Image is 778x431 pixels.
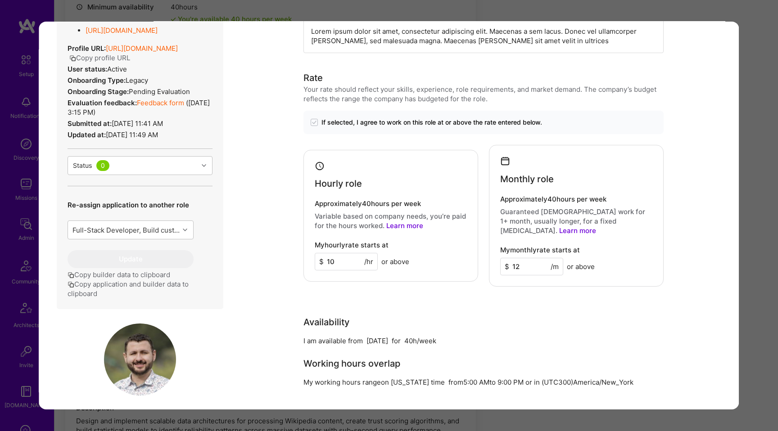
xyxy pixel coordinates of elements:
strong: Updated at: [68,130,106,139]
a: Learn more [559,226,596,235]
i: icon Copy [68,282,74,288]
button: Copy builder data to clipboard [68,270,170,279]
button: Update [68,250,194,268]
div: modal [39,22,739,409]
h4: Hourly role [315,178,362,189]
span: /m [551,262,559,271]
span: Active [107,65,127,73]
p: Guaranteed [DEMOGRAPHIC_DATA] work for 1+ month, usually longer, for a fixed [MEDICAL_DATA]. [500,207,652,235]
span: or above [381,257,409,266]
span: Pending Evaluation [129,87,190,96]
i: icon Chevron [183,228,187,232]
span: /hr [364,257,373,266]
span: [PERSON_NAME] [57,409,223,422]
a: [URL][DOMAIN_NAME] [106,44,178,53]
div: 40 [404,336,413,346]
a: User Avatar [104,389,176,397]
div: 0 [96,160,109,171]
span: $ [505,262,509,271]
div: I am available from [303,336,363,346]
p: Variable based on company needs, you’re paid for the hours worked. [315,211,467,230]
i: icon Chevron [202,163,206,168]
div: Your rate should reflect your skills, experience, role requirements, and market demand. The compa... [303,85,664,103]
h4: Monthly role [500,174,554,184]
div: Working hours overlap [303,357,400,370]
div: [DATE] [366,336,388,346]
div: Full-Stack Developer, Build custom web scraping and data processing systems for Wikipedia analysi... [72,225,180,235]
h4: My monthly rate starts at [500,246,580,254]
a: Learn more [386,221,423,230]
a: Feedback form [137,99,184,107]
div: Lorem ipsum dolor sit amet, consectetur adipiscing elit. Maecenas a sem lacus. Donec vel ullamcor... [303,19,664,53]
input: XXX [500,258,563,275]
a: [URL][DOMAIN_NAME] [86,26,158,35]
div: Status [73,161,92,171]
span: 5:00 AM to 9:00 PM or [463,378,532,386]
strong: Onboarding Stage: [68,87,129,96]
h4: Approximately 40 hours per week [500,195,652,203]
div: Rate [303,71,323,85]
span: or above [567,262,595,271]
i: icon Copy [69,55,76,62]
span: from in (UTC 300 ) America/New_York [448,378,633,386]
i: icon Calendar [500,156,511,166]
strong: User status: [68,65,107,73]
strong: Profile URL: [68,44,106,53]
img: User Avatar [104,323,176,395]
span: [DATE] 11:41 AM [112,119,163,128]
div: ( [DATE] 3:15 PM ) [68,98,213,117]
strong: Onboarding Type: [68,76,126,85]
span: If selected, I agree to work on this role at or above the rate entered below. [321,118,542,127]
strong: Evaluation feedback: [68,99,137,107]
div: Availability [303,315,349,329]
p: Re-assign application to another role [68,200,194,210]
input: XXX [315,253,378,270]
div: My working hours range on [US_STATE] time [303,377,445,387]
button: Copy application and builder data to clipboard [68,279,213,298]
div: for [392,336,401,346]
i: icon Copy [68,272,74,279]
h4: Approximately 40 hours per week [315,200,467,208]
div: h/week [413,336,436,346]
button: Copy profile URL [69,53,130,63]
h4: My hourly rate starts at [315,241,389,249]
i: icon Clock [315,161,325,171]
span: [DATE] 11:49 AM [106,130,158,139]
strong: Submitted at: [68,119,112,128]
span: $ [319,257,324,266]
span: legacy [126,76,148,85]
